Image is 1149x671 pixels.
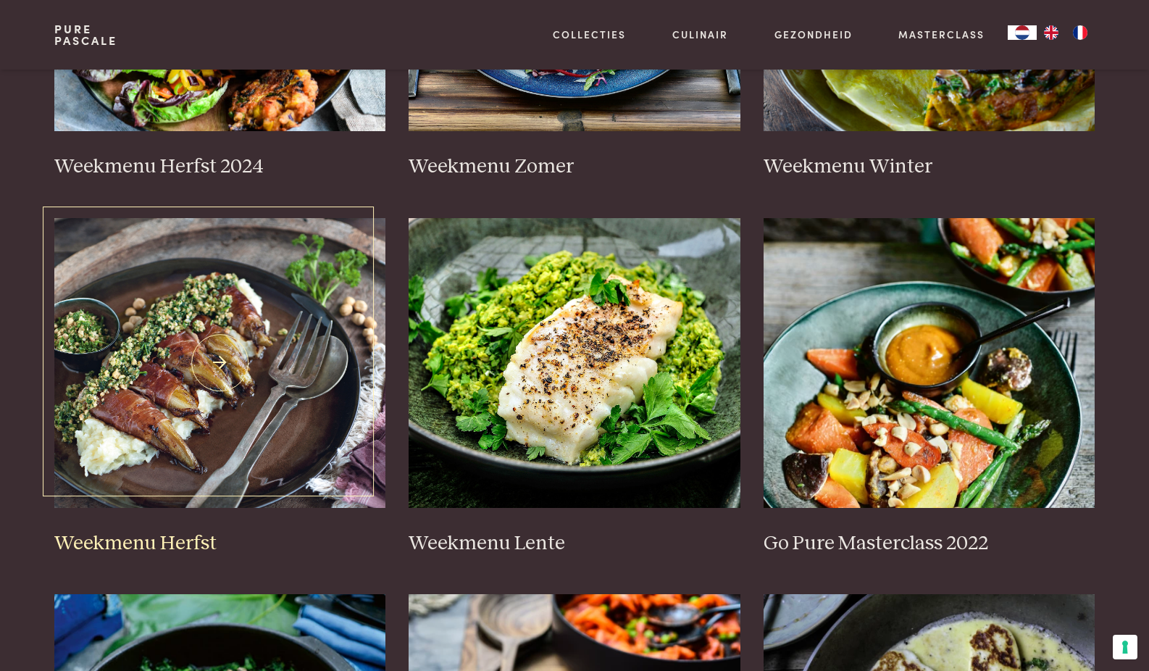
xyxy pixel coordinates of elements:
aside: Language selected: Nederlands [1008,25,1095,40]
a: Go Pure Masterclass 2022 Go Pure Masterclass 2022 [764,218,1095,556]
a: Collecties [553,27,626,42]
h3: Weekmenu Lente [409,531,740,557]
h3: Go Pure Masterclass 2022 [764,531,1095,557]
a: Weekmenu Lente Weekmenu Lente [409,218,740,556]
a: Culinair [672,27,728,42]
a: NL [1008,25,1037,40]
img: Weekmenu Lente [409,218,740,508]
a: Weekmenu Herfst Weekmenu Herfst [54,218,386,556]
img: Go Pure Masterclass 2022 [764,218,1095,508]
a: PurePascale [54,23,117,46]
div: Language [1008,25,1037,40]
a: Masterclass [898,27,985,42]
h3: Weekmenu Herfst 2024 [54,154,386,180]
a: Gezondheid [774,27,853,42]
h3: Weekmenu Zomer [409,154,740,180]
a: FR [1066,25,1095,40]
h3: Weekmenu Winter [764,154,1095,180]
button: Uw voorkeuren voor toestemming voor trackingtechnologieën [1113,635,1137,659]
h3: Weekmenu Herfst [54,531,386,557]
img: Weekmenu Herfst [54,218,386,508]
a: EN [1037,25,1066,40]
ul: Language list [1037,25,1095,40]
